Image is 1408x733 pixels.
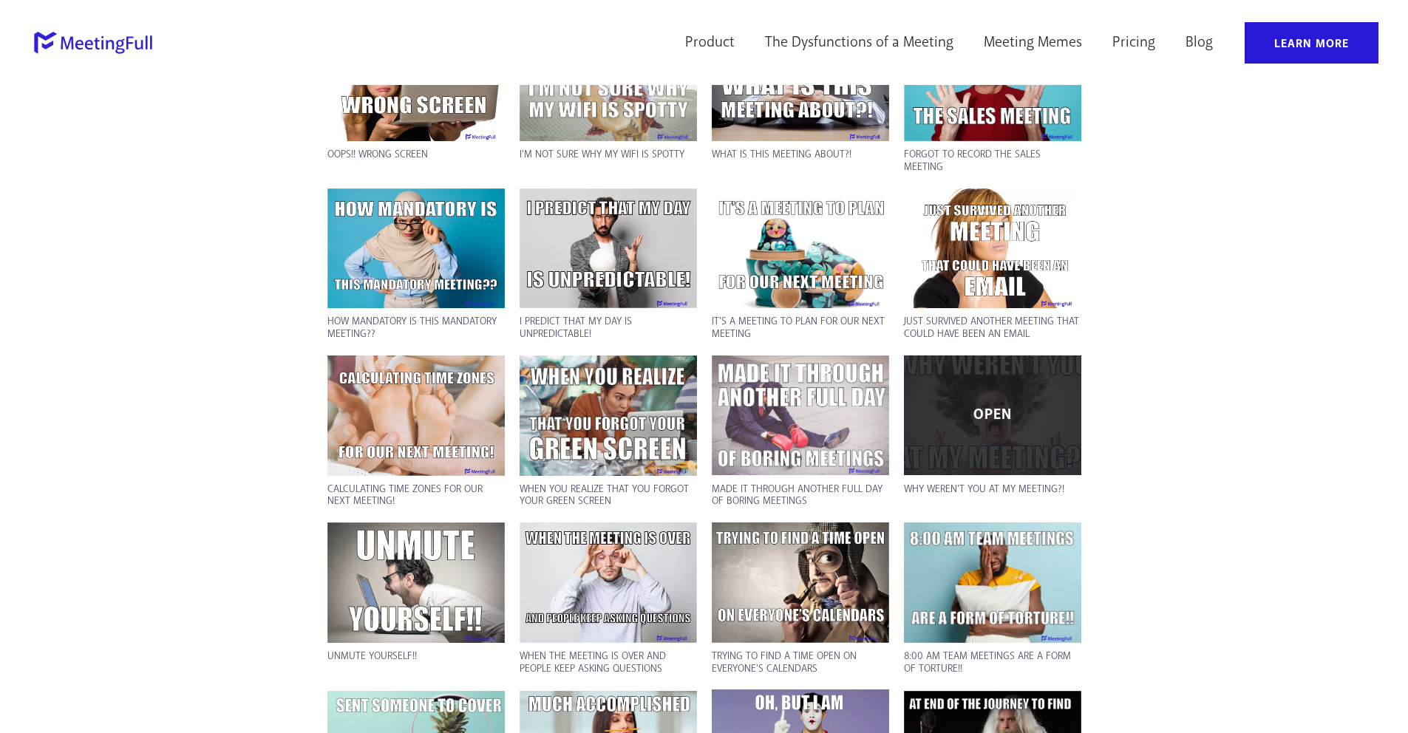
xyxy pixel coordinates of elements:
a: Pricing [1103,22,1165,64]
p: Why weren't you at my meeting?! [904,483,1081,496]
a: How mandatory is this mandatory meeting?? meeting meme [327,188,505,308]
a: It's a meeting to plan for our next meeting meeting meme [712,188,889,308]
p: Made it through another full day of boring meetings [712,483,889,508]
a: Just survived another meeting that could have been an email meeting meme [904,188,1081,309]
p: Unmute yourself!! [327,650,505,663]
a: Learn More [1245,22,1378,64]
p: I'm not sure why my WIFI is spotty [520,149,697,161]
a: The Dysfunctions of a Meeting [755,22,963,64]
a: The meeting is over and people keep asking questions meeting meme [520,522,697,642]
a: Meeting Memes [974,22,1092,64]
a: Unmute yourself!! meeting meme [327,522,505,642]
p: Forgot to record the sales meeting [904,149,1081,174]
a: When you realize that you forgot your green screen meeting meme [520,355,697,476]
a: Made it through another full day of boring meetings meeting meme [712,355,889,475]
a: Calculating time zones for our next meeting! meeting meme [327,355,505,476]
a: Blog [1176,22,1222,64]
a: Trying to find a time open on everyone's calendars meeting meme [712,522,889,642]
p: Calculating time zones for our next meeting! [327,483,505,508]
p: 8:00 AM team meetings are a form of torture!! [904,650,1081,675]
p: OPEN [911,408,1074,423]
a: I predict that my day is unpredictable! meeting meme [520,188,697,309]
p: How mandatory is this mandatory meeting?? [327,316,505,341]
p: When you realize that you forgot your green screen [520,483,697,508]
p: What is this meeting about?! [712,149,889,161]
p: I predict that my day is unpredictable! [520,316,697,341]
p: Trying to find a time open on everyone's calendars [712,650,889,675]
a: Product [676,22,744,64]
p: Oops!! Wrong screen [327,149,505,161]
p: Just survived another meeting that could have been an email [904,316,1081,341]
a: 8:00 AM team meetings are a form of torture!! meeting meme [904,522,1081,642]
p: When the meeting is over and people keep asking questions [520,650,697,675]
a: Why weren't you at my meeting?! meeting memeOPEN [904,355,1081,475]
p: It's a meeting to plan for our next meeting [712,316,889,341]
